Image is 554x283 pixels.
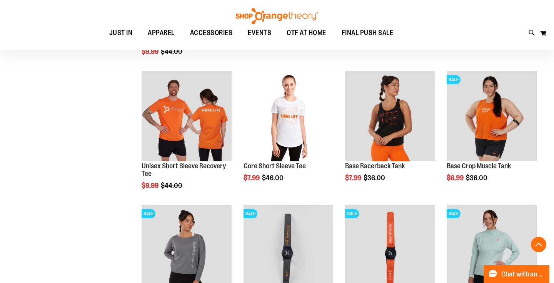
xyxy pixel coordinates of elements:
[244,209,257,218] span: SALE
[364,174,386,182] span: $36.00
[447,209,461,218] span: SALE
[447,162,511,170] a: Base Crop Muscle Tank
[447,71,537,161] img: Product image for Base Crop Muscle Tank
[140,24,182,42] a: APPAREL
[148,24,175,42] span: APPAREL
[138,67,235,209] div: product
[182,24,240,42] a: ACCESSORIES
[244,71,334,162] a: Product image for Core Short Sleeve Tee
[447,174,465,182] span: $6.99
[531,237,546,252] button: Back To Top
[501,271,545,278] span: Chat with an Expert
[244,71,334,161] img: Product image for Core Short Sleeve Tee
[102,24,140,42] a: JUST IN
[345,209,359,218] span: SALE
[345,162,405,170] a: Base Racerback Tank
[345,71,435,162] a: Product image for Base Racerback Tank
[287,24,326,42] span: OTF AT HOME
[142,162,226,178] a: Unisex Short Sleeve Recovery Tee
[345,71,435,161] img: Product image for Base Racerback Tank
[244,162,306,170] a: Core Short Sleeve Tee
[345,174,362,182] span: $7.99
[142,182,160,189] span: $9.99
[341,67,439,201] div: product
[262,174,285,182] span: $46.00
[484,265,550,283] button: Chat with an Expert
[109,24,133,42] span: JUST IN
[240,67,337,201] div: product
[161,182,184,189] span: $44.00
[244,174,261,182] span: $7.99
[447,75,461,84] span: SALE
[142,71,232,161] img: Product image for Unisex Short Sleeve Recovery Tee
[190,24,233,42] span: ACCESSORIES
[342,24,394,42] span: FINAL PUSH SALE
[142,48,160,55] span: $9.99
[142,209,155,218] span: SALE
[240,24,279,42] a: EVENTS
[142,71,232,162] a: Product image for Unisex Short Sleeve Recovery Tee
[248,24,271,42] span: EVENTS
[466,174,489,182] span: $36.00
[443,67,541,201] div: product
[235,8,319,24] img: Shop Orangetheory
[279,24,334,42] a: OTF AT HOME
[334,24,401,42] a: FINAL PUSH SALE
[161,48,184,55] span: $44.00
[447,71,537,162] a: Product image for Base Crop Muscle TankSALE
